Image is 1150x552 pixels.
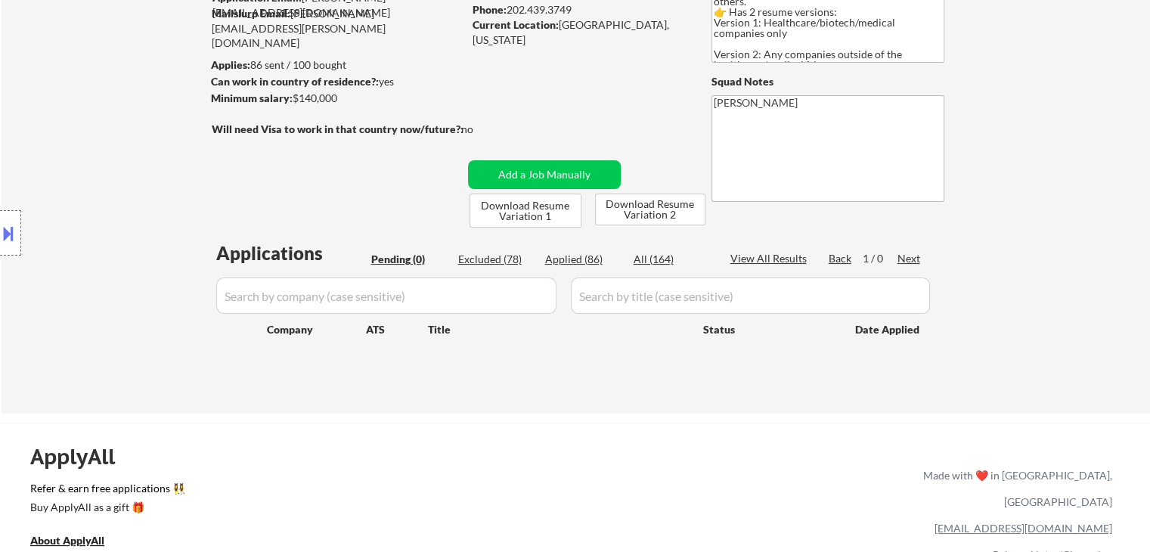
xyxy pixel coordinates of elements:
[30,502,181,513] div: Buy ApplyAll as a gift 🎁
[428,322,689,337] div: Title
[470,194,581,228] button: Download Resume Variation 1
[212,122,463,135] strong: Will need Visa to work in that country now/future?:
[545,252,621,267] div: Applied (86)
[468,160,621,189] button: Add a Job Manually
[371,252,447,267] div: Pending (0)
[30,532,126,551] a: About ApplyAll
[917,462,1112,515] div: Made with ❤️ in [GEOGRAPHIC_DATA], [GEOGRAPHIC_DATA]
[211,91,463,106] div: $140,000
[473,18,559,31] strong: Current Location:
[863,251,897,266] div: 1 / 0
[458,252,534,267] div: Excluded (78)
[897,251,922,266] div: Next
[711,74,944,89] div: Squad Notes
[461,122,504,137] div: no
[473,3,507,16] strong: Phone:
[216,278,556,314] input: Search by company (case sensitive)
[30,534,104,547] u: About ApplyAll
[571,278,930,314] input: Search by title (case sensitive)
[703,315,833,343] div: Status
[212,6,463,51] div: [PERSON_NAME][EMAIL_ADDRESS][PERSON_NAME][DOMAIN_NAME]
[935,522,1112,535] a: [EMAIL_ADDRESS][DOMAIN_NAME]
[212,7,290,20] strong: Mailslurp Email:
[473,17,687,47] div: [GEOGRAPHIC_DATA], [US_STATE]
[366,322,428,337] div: ATS
[211,58,250,71] strong: Applies:
[730,251,811,266] div: View All Results
[634,252,709,267] div: All (164)
[30,483,607,499] a: Refer & earn free applications 👯‍♀️
[211,74,458,89] div: yes
[855,322,922,337] div: Date Applied
[211,75,379,88] strong: Can work in country of residence?:
[473,2,687,17] div: 202.439.3749
[267,322,366,337] div: Company
[211,91,293,104] strong: Minimum salary:
[211,57,463,73] div: 86 sent / 100 bought
[30,499,181,518] a: Buy ApplyAll as a gift 🎁
[829,251,853,266] div: Back
[30,444,132,470] div: ApplyAll
[216,244,366,262] div: Applications
[595,194,705,225] button: Download Resume Variation 2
